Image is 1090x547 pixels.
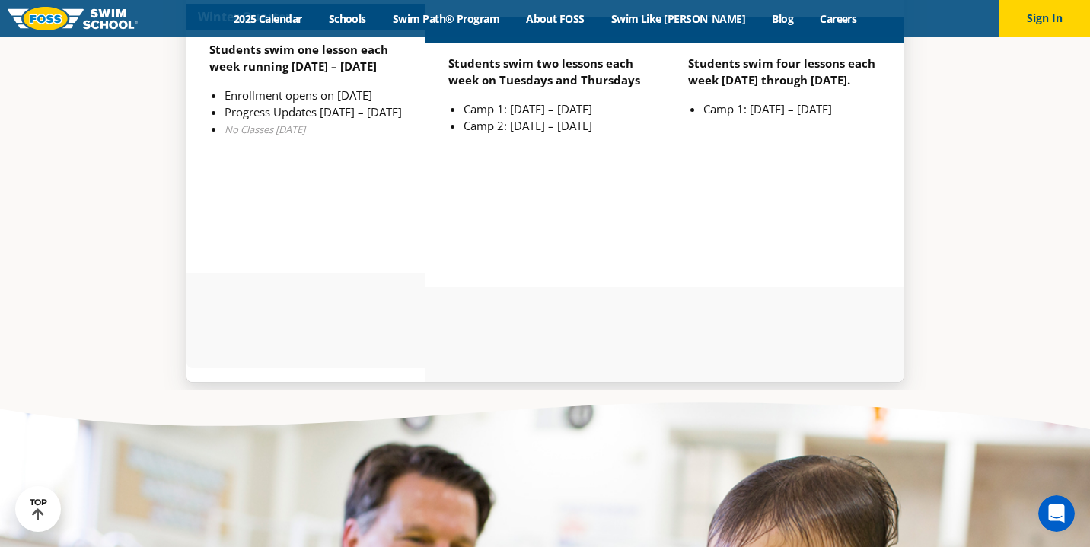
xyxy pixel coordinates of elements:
a: Swim Like [PERSON_NAME] [598,11,759,26]
strong: Students swim four lessons each week [DATE] through [DATE]. [688,56,875,87]
iframe: Intercom live chat [1038,495,1075,532]
em: No Classes [DATE] [225,122,305,136]
li: Progress Updates [DATE] – [DATE] [225,103,402,120]
a: Swim Path® Program [379,11,512,26]
strong: Students swim one lesson each week running [DATE] – [DATE] [209,42,388,74]
strong: Students swim two lessons each week on Tuesdays and Thursdays [448,56,640,87]
a: Blog [759,11,807,26]
a: Schools [315,11,379,26]
div: TOP [30,498,47,521]
a: About FOSS [513,11,598,26]
li: Camp 1: [DATE] – [DATE] [703,100,881,117]
li: Camp 2: [DATE] – [DATE] [464,117,642,134]
img: FOSS Swim School Logo [8,7,138,30]
li: Camp 1: [DATE] – [DATE] [464,100,642,117]
a: Careers [807,11,870,26]
a: 2025 Calendar [220,11,315,26]
li: Enrollment opens on [DATE] [225,87,402,103]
